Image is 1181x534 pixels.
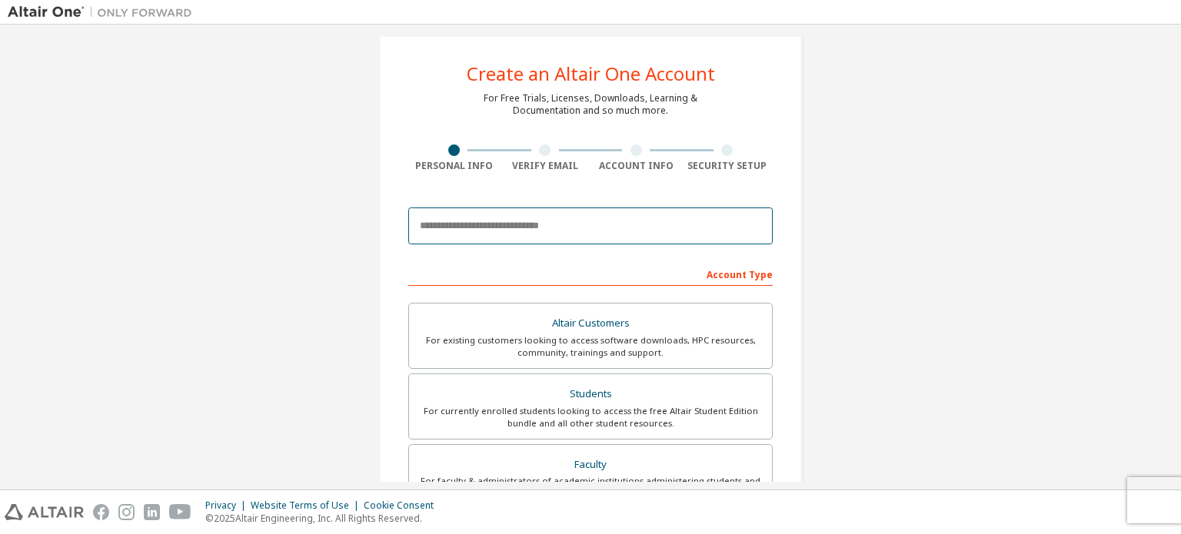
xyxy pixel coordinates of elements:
div: Verify Email [500,160,591,172]
img: linkedin.svg [144,504,160,520]
div: Create an Altair One Account [467,65,715,83]
div: For existing customers looking to access software downloads, HPC resources, community, trainings ... [418,334,763,359]
div: Cookie Consent [364,499,443,512]
div: Altair Customers [418,313,763,334]
div: Privacy [205,499,251,512]
div: Account Type [408,261,773,286]
div: Personal Info [408,160,500,172]
img: Altair One [8,5,200,20]
div: Students [418,383,763,405]
div: For faculty & administrators of academic institutions administering students and accessing softwa... [418,475,763,499]
img: facebook.svg [93,504,109,520]
img: altair_logo.svg [5,504,84,520]
div: For currently enrolled students looking to access the free Altair Student Edition bundle and all ... [418,405,763,430]
p: © 2025 Altair Engineering, Inc. All Rights Reserved. [205,512,443,525]
div: Faculty [418,454,763,476]
div: For Free Trials, Licenses, Downloads, Learning & Documentation and so much more. [484,92,697,117]
img: youtube.svg [169,504,191,520]
div: Security Setup [682,160,773,172]
div: Account Info [590,160,682,172]
img: instagram.svg [118,504,135,520]
div: Website Terms of Use [251,499,364,512]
